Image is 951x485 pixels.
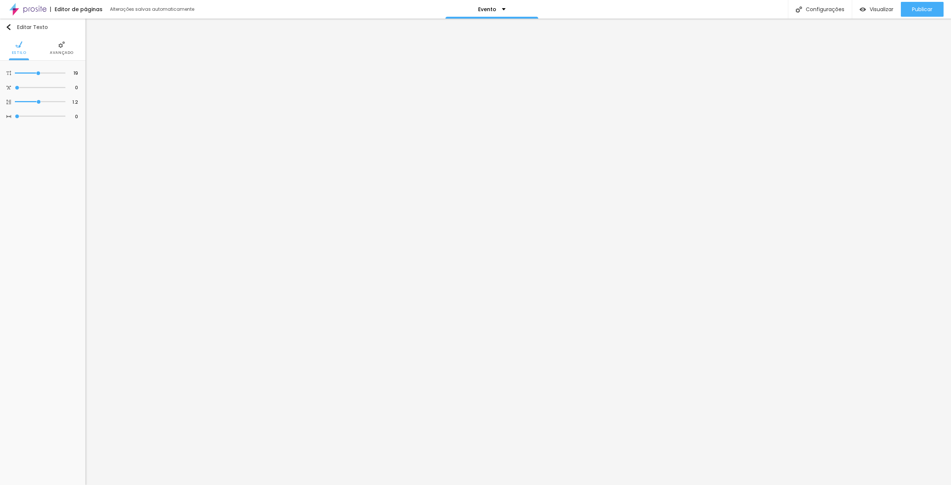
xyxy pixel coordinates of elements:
img: Icone [58,41,65,48]
span: Avançado [50,51,74,55]
img: Icone [6,100,11,104]
img: view-1.svg [860,6,866,13]
img: Icone [6,24,12,30]
img: Icone [6,71,11,75]
button: Publicar [901,2,944,17]
button: Visualizar [852,2,901,17]
span: Publicar [912,6,932,12]
img: Icone [16,41,22,48]
img: Icone [6,114,11,119]
p: Evento [478,7,496,12]
img: Icone [6,85,11,90]
div: Editar Texto [6,24,48,30]
div: Alterações salvas automaticamente [110,7,195,12]
span: Estilo [12,51,26,55]
div: Editor de páginas [50,7,103,12]
img: Icone [796,6,802,13]
span: Visualizar [870,6,893,12]
iframe: Editor [85,19,951,485]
